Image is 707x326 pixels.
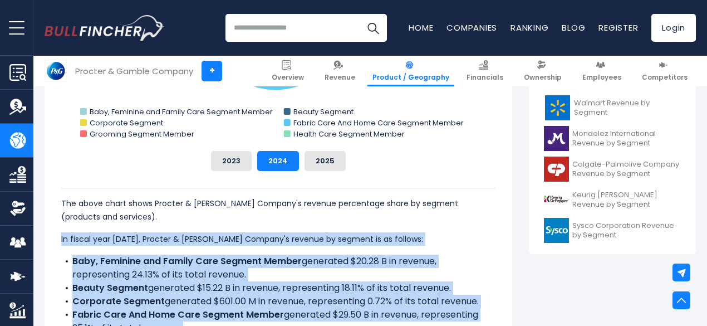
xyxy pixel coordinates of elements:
[372,73,449,82] span: Product / Geography
[446,22,497,33] a: Companies
[544,187,569,212] img: KDP logo
[572,160,681,179] span: Colgate-Palmolive Company Revenue by Segment
[61,295,495,308] li: generated $601.00 M in revenue, representing 0.72% of its total revenue.
[562,22,585,33] a: Blog
[61,255,495,281] li: generated $20.28 B in revenue, representing 24.13% of its total revenue.
[45,15,165,41] img: Bullfincher logo
[572,191,681,210] span: Keurig [PERSON_NAME] Revenue by Segment
[519,56,567,86] a: Ownership
[90,118,163,128] text: Corporate Segment
[305,151,346,171] button: 2025
[293,118,464,128] text: Fabric Care And Home Care Segment Member
[90,106,273,117] text: Baby, Feminine and Family Care Segment Member
[572,129,681,148] span: Mondelez International Revenue by Segment
[320,56,360,86] a: Revenue
[651,14,696,42] a: Login
[461,56,508,86] a: Financials
[75,65,193,77] div: Procter & Gamble Company
[544,218,569,243] img: SYY logo
[577,56,626,86] a: Employees
[45,60,66,81] img: PG logo
[272,73,304,82] span: Overview
[537,215,688,246] a: Sysco Corporation Revenue by Segment
[257,151,299,171] button: 2024
[572,68,681,87] span: Target Corporation Revenue by Segment
[637,56,693,86] a: Competitors
[293,106,354,117] text: Beauty Segment
[61,197,495,223] p: The above chart shows Procter & [PERSON_NAME] Company's revenue percentage share by segment (prod...
[537,184,688,215] a: Keurig [PERSON_NAME] Revenue by Segment
[510,22,548,33] a: Ranking
[211,151,252,171] button: 2023
[537,93,688,123] a: Walmart Revenue by Segment
[582,73,621,82] span: Employees
[325,73,355,82] span: Revenue
[90,129,194,139] text: Grooming Segment Member
[642,73,688,82] span: Competitors
[572,221,681,240] span: Sysco Corporation Revenue by Segment
[544,157,569,182] img: CL logo
[202,61,222,81] a: +
[409,22,433,33] a: Home
[359,14,387,42] button: Search
[72,281,148,294] b: Beauty Segment
[544,126,569,151] img: MDLZ logo
[72,295,165,308] b: Corporate Segment
[574,99,681,118] span: Walmart Revenue by Segment
[9,200,26,217] img: Ownership
[72,255,302,267] b: Baby, Feminine and Family Care Segment Member
[293,129,405,139] text: Health Care Segment Member
[45,15,164,41] a: Go to homepage
[367,56,454,86] a: Product / Geography
[537,154,688,184] a: Colgate-Palmolive Company Revenue by Segment
[537,123,688,154] a: Mondelez International Revenue by Segment
[61,232,495,246] p: In fiscal year [DATE], Procter & [PERSON_NAME] Company's revenue by segment is as follows:
[267,56,309,86] a: Overview
[72,308,284,321] b: Fabric Care And Home Care Segment Member
[524,73,562,82] span: Ownership
[544,95,571,120] img: WMT logo
[467,73,503,82] span: Financials
[598,22,638,33] a: Register
[61,281,495,295] li: generated $15.22 B in revenue, representing 18.11% of its total revenue.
